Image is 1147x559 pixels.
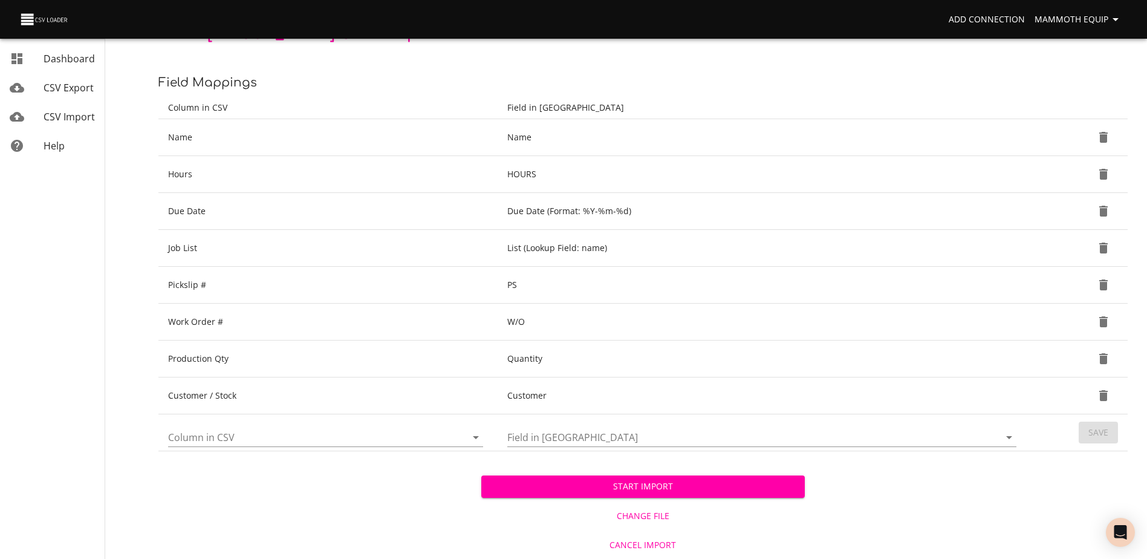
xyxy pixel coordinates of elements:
span: Change File [486,509,799,524]
span: Help [44,139,65,152]
a: Add Connection [944,8,1030,31]
td: Customer / Stock [158,378,498,414]
td: Due Date (Format: %Y-%m-%d) [498,193,1031,230]
td: Name [498,119,1031,156]
button: Change File [481,505,804,528]
span: Dashboard [44,52,95,65]
button: Delete [1089,197,1118,226]
td: Job List [158,230,498,267]
th: Column in CSV [158,97,498,119]
button: Cancel Import [481,534,804,557]
button: Delete [1089,381,1118,410]
td: HOURS [498,156,1031,193]
td: W/O [498,304,1031,341]
td: Due Date [158,193,498,230]
button: Open [1001,429,1018,446]
button: Delete [1089,234,1118,263]
td: List (Lookup Field: name) [498,230,1031,267]
button: Start Import [481,476,804,498]
th: Field in [GEOGRAPHIC_DATA] [498,97,1031,119]
td: Name [158,119,498,156]
span: Field Mappings [158,76,257,90]
button: Delete [1089,270,1118,299]
img: CSV Loader [19,11,70,28]
button: Open [467,429,484,446]
button: Delete [1089,160,1118,189]
span: Add Connection [949,12,1025,27]
span: CSV Export [44,81,94,94]
span: Mammoth Equip [1035,12,1123,27]
button: Delete [1089,307,1118,336]
span: Cancel Import [486,538,799,553]
button: Mammoth Equip [1030,8,1128,31]
td: Production Qty [158,341,498,378]
td: Hours [158,156,498,193]
div: Open Intercom Messenger [1106,518,1135,547]
td: Customer [498,378,1031,414]
button: Delete [1089,344,1118,373]
td: PS [498,267,1031,304]
td: Work Order # [158,304,498,341]
span: CSV Import [44,110,95,123]
td: Quantity [498,341,1031,378]
span: Start Import [491,479,794,494]
td: Pickslip # [158,267,498,304]
button: Delete [1089,123,1118,152]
